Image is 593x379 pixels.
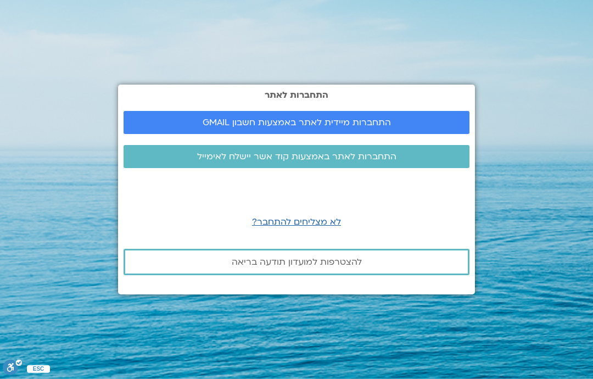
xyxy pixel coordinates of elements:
span: להצטרפות למועדון תודעה בריאה [232,257,362,267]
h2: התחברות לאתר [124,90,469,100]
a: לא מצליחים להתחבר? [252,216,341,228]
a: התחברות לאתר באמצעות קוד אשר יישלח לאימייל [124,145,469,168]
a: התחברות מיידית לאתר באמצעות חשבון GMAIL [124,111,469,134]
span: התחברות מיידית לאתר באמצעות חשבון GMAIL [203,118,391,127]
a: להצטרפות למועדון תודעה בריאה [124,249,469,275]
span: התחברות לאתר באמצעות קוד אשר יישלח לאימייל [197,152,396,161]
